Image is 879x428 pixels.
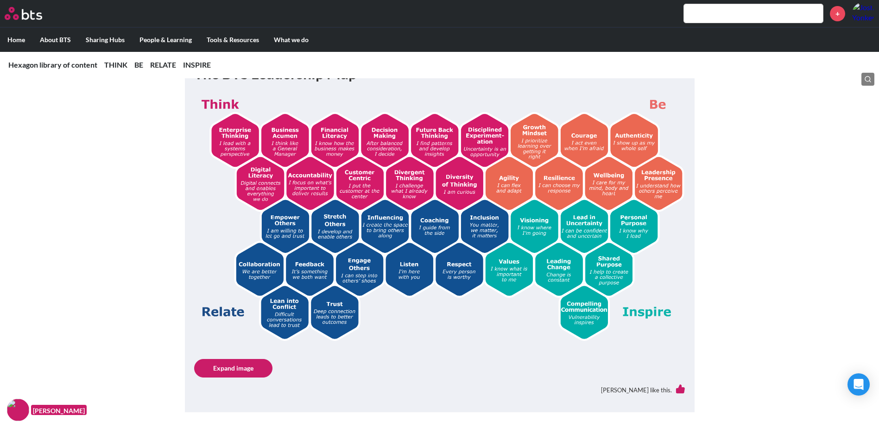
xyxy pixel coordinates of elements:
[132,28,199,52] label: People & Learning
[830,6,845,21] a: +
[134,60,143,69] a: BE
[199,28,266,52] label: Tools & Resources
[852,2,874,25] a: Profile
[183,60,211,69] a: INSPIRE
[8,60,97,69] a: Hexagon library of content
[78,28,132,52] label: Sharing Hubs
[31,405,87,415] figcaption: [PERSON_NAME]
[194,378,685,403] div: [PERSON_NAME] like this.
[5,7,42,20] img: BTS Logo
[847,373,870,396] div: Open Intercom Messenger
[266,28,316,52] label: What we do
[852,2,874,25] img: Josh Yonker
[5,7,59,20] a: Go home
[194,359,272,378] a: Expand image
[150,60,176,69] a: RELATE
[32,28,78,52] label: About BTS
[7,399,29,421] img: F
[104,60,127,69] a: THINK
